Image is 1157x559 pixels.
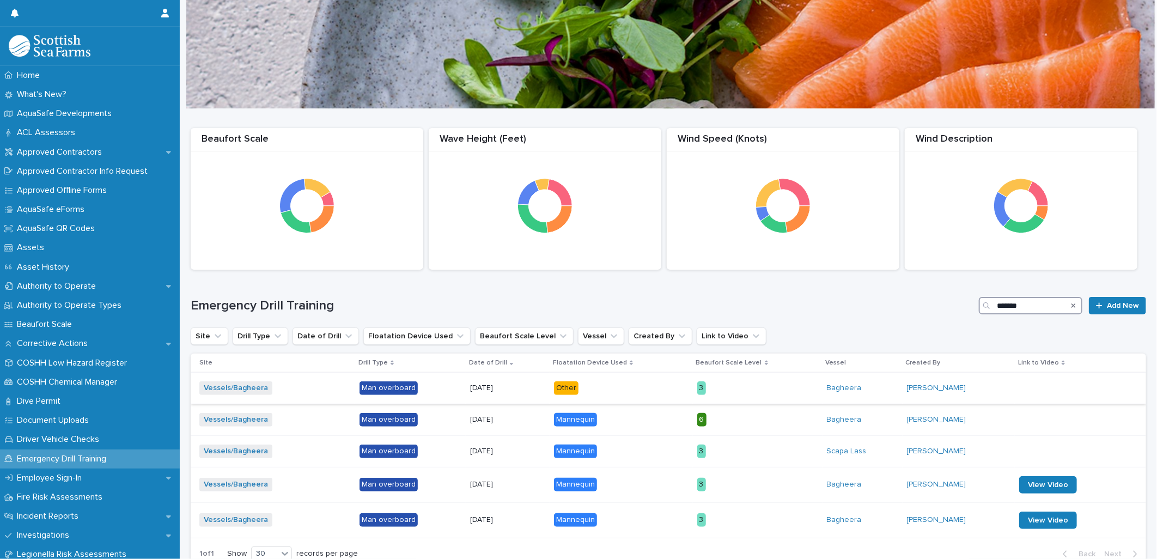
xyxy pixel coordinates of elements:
div: Wind Description [905,133,1137,151]
div: Man overboard [360,445,418,458]
div: Wave Height (Feet) [429,133,661,151]
p: Employee Sign-In [13,473,90,483]
div: Man overboard [360,513,418,527]
tr: Vessels/Bagheera Man overboard[DATE]Mannequin6Bagheera [PERSON_NAME] [191,404,1146,436]
p: Approved Offline Forms [13,185,115,196]
button: Date of Drill [293,327,359,345]
p: Fire Risk Assessments [13,492,111,502]
div: Man overboard [360,413,418,427]
p: What's New? [13,89,75,100]
a: Bagheera [827,384,862,393]
a: Vessels/Bagheera [204,415,268,424]
button: Link to Video [697,327,766,345]
p: Created By [906,357,941,369]
a: Bagheera [827,515,862,525]
p: Investigations [13,530,78,540]
div: Mannequin [554,445,597,458]
p: Floatation Device Used [553,357,627,369]
button: Vessel [578,327,624,345]
div: Man overboard [360,478,418,491]
input: Search [979,297,1082,314]
p: Corrective Actions [13,338,96,349]
a: [PERSON_NAME] [907,384,966,393]
div: Mannequin [554,513,597,527]
div: Other [554,381,578,395]
div: 3 [697,445,706,458]
p: [DATE] [470,480,545,489]
h1: Emergency Drill Training [191,298,975,314]
p: Vessel [826,357,847,369]
a: Vessels/Bagheera [204,384,268,393]
p: Home [13,70,48,81]
button: Back [1054,549,1100,559]
tr: Vessels/Bagheera Man overboard[DATE]Other3Bagheera [PERSON_NAME] [191,373,1146,404]
button: Next [1100,549,1146,559]
span: View Video [1028,481,1068,489]
p: records per page [296,549,358,558]
a: Add New [1089,297,1146,314]
p: [DATE] [470,515,545,525]
tr: Vessels/Bagheera Man overboard[DATE]Mannequin3Scapa Lass [PERSON_NAME] [191,435,1146,467]
div: Man overboard [360,381,418,395]
p: COSHH Low Hazard Register [13,358,136,368]
p: Asset History [13,262,78,272]
div: 3 [697,513,706,527]
a: Bagheera [827,415,862,424]
p: Beaufort Scale [13,319,81,330]
span: Next [1104,550,1128,558]
tr: Vessels/Bagheera Man overboard[DATE]Mannequin3Bagheera [PERSON_NAME] View Video [191,502,1146,538]
a: View Video [1019,512,1077,529]
a: [PERSON_NAME] [907,447,966,456]
p: Assets [13,242,53,253]
p: [DATE] [470,415,545,424]
p: [DATE] [470,447,545,456]
span: Add New [1107,302,1139,309]
p: Site [199,357,212,369]
p: Driver Vehicle Checks [13,434,108,445]
a: View Video [1019,476,1077,494]
span: View Video [1028,517,1068,524]
div: Beaufort Scale [191,133,423,151]
p: [DATE] [470,384,545,393]
button: Drill Type [233,327,288,345]
p: Drill Type [358,357,388,369]
p: Document Uploads [13,415,98,426]
div: 6 [697,413,707,427]
p: Dive Permit [13,396,69,406]
a: Vessels/Bagheera [204,447,268,456]
a: [PERSON_NAME] [907,415,966,424]
span: Back [1072,550,1095,558]
button: Floatation Device Used [363,327,471,345]
p: AquaSafe eForms [13,204,93,215]
p: Link to Video [1018,357,1059,369]
p: Authority to Operate [13,281,105,291]
p: AquaSafe Developments [13,108,120,119]
div: 3 [697,478,706,491]
p: Approved Contractors [13,147,111,157]
a: Vessels/Bagheera [204,480,268,489]
a: [PERSON_NAME] [907,480,966,489]
p: Emergency Drill Training [13,454,115,464]
p: COSHH Chemical Manager [13,377,126,387]
div: Mannequin [554,478,597,491]
p: Beaufort Scale Level [696,357,762,369]
tr: Vessels/Bagheera Man overboard[DATE]Mannequin3Bagheera [PERSON_NAME] View Video [191,467,1146,502]
div: 3 [697,381,706,395]
a: Bagheera [827,480,862,489]
p: ACL Assessors [13,127,84,138]
div: Wind Speed (Knots) [667,133,899,151]
button: Created By [629,327,692,345]
p: AquaSafe QR Codes [13,223,103,234]
div: Mannequin [554,413,597,427]
a: Scapa Lass [827,447,867,456]
a: [PERSON_NAME] [907,515,966,525]
a: Vessels/Bagheera [204,515,268,525]
p: Authority to Operate Types [13,300,130,311]
p: Approved Contractor Info Request [13,166,156,177]
p: Show [227,549,247,558]
button: Site [191,327,228,345]
p: Date of Drill [469,357,507,369]
button: Beaufort Scale Level [475,327,574,345]
p: Incident Reports [13,511,87,521]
